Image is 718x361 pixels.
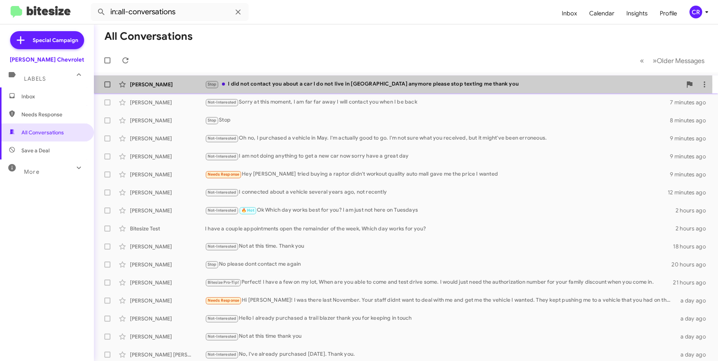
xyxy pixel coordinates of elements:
[673,279,712,286] div: 21 hours ago
[683,6,710,18] button: CR
[676,297,712,304] div: a day ago
[620,3,654,24] a: Insights
[635,53,649,68] button: Previous
[205,98,670,107] div: Sorry at this moment, I am far far away I will contact you when I be back
[21,147,50,154] span: Save a Deal
[676,207,712,214] div: 2 hours ago
[208,352,237,357] span: Not-Interested
[205,116,670,125] div: Stop
[130,117,205,124] div: [PERSON_NAME]
[10,56,84,63] div: [PERSON_NAME] Chevrolet
[33,36,78,44] span: Special Campaign
[130,315,205,322] div: [PERSON_NAME]
[130,171,205,178] div: [PERSON_NAME]
[208,118,217,123] span: Stop
[205,80,682,89] div: I did not contact you about a car I do not live in [GEOGRAPHIC_DATA] anymore please stop texting ...
[671,261,712,268] div: 20 hours ago
[208,244,237,249] span: Not-Interested
[657,57,704,65] span: Older Messages
[130,189,205,196] div: [PERSON_NAME]
[205,296,676,305] div: Hi [PERSON_NAME]! I was there last November. Your staff didnt want to deal with me and get me the...
[130,279,205,286] div: [PERSON_NAME]
[130,243,205,250] div: [PERSON_NAME]
[205,170,670,179] div: Hey [PERSON_NAME] tried buying a raptor didn't workout quality auto mall gave me the price I wanted
[130,99,205,106] div: [PERSON_NAME]
[130,333,205,340] div: [PERSON_NAME]
[208,136,237,141] span: Not-Interested
[205,332,676,341] div: Not at this time thank you
[676,315,712,322] div: a day ago
[640,56,644,65] span: «
[205,134,670,143] div: Oh no, I purchased a vehicle in May. I'm actually good to go. I'm not sure what you received, but...
[208,172,240,177] span: Needs Response
[205,206,676,215] div: Ok Which day works best for you? I am just not here on Tuesdays
[653,56,657,65] span: »
[205,260,671,269] div: No please dont contact me again
[21,129,64,136] span: All Conversations
[130,153,205,160] div: [PERSON_NAME]
[24,168,39,175] span: More
[24,75,46,82] span: Labels
[648,53,709,68] button: Next
[130,225,205,232] div: Bitesize Test
[689,6,702,18] div: CR
[208,100,237,105] span: Not-Interested
[21,111,85,118] span: Needs Response
[208,154,237,159] span: Not-Interested
[104,30,193,42] h1: All Conversations
[676,351,712,358] div: a day ago
[636,53,709,68] nav: Page navigation example
[208,190,237,195] span: Not-Interested
[676,225,712,232] div: 2 hours ago
[21,93,85,100] span: Inbox
[205,242,673,251] div: Not at this time. Thank you
[130,261,205,268] div: [PERSON_NAME]
[130,207,205,214] div: [PERSON_NAME]
[205,152,670,161] div: I am not doing anything to get a new car now sorry have a great day
[556,3,583,24] a: Inbox
[670,135,712,142] div: 9 minutes ago
[670,153,712,160] div: 9 minutes ago
[670,99,712,106] div: 7 minutes ago
[208,334,237,339] span: Not-Interested
[130,81,205,88] div: [PERSON_NAME]
[673,243,712,250] div: 18 hours ago
[208,82,217,87] span: Stop
[205,350,676,359] div: No, I've already purchased [DATE]. Thank you.
[241,208,254,213] span: 🔥 Hot
[208,298,240,303] span: Needs Response
[668,189,712,196] div: 12 minutes ago
[10,31,84,49] a: Special Campaign
[130,297,205,304] div: [PERSON_NAME]
[654,3,683,24] a: Profile
[205,188,668,197] div: I connected about a vehicle several years ago, not recently
[130,135,205,142] div: [PERSON_NAME]
[208,208,237,213] span: Not-Interested
[208,280,239,285] span: Bitesize Pro-Tip!
[205,278,673,287] div: Perfect! I have a few on my lot, When are you able to come and test drive some. I would just need...
[205,314,676,323] div: Hello I already purchased a trail blazer thank you for keeping in touch
[670,117,712,124] div: 8 minutes ago
[670,171,712,178] div: 9 minutes ago
[91,3,249,21] input: Search
[583,3,620,24] a: Calendar
[208,316,237,321] span: Not-Interested
[130,351,205,358] div: [PERSON_NAME] [PERSON_NAME]
[205,225,676,232] div: I have a couple appointments open the remainder of the week, Which day works for you?
[676,333,712,340] div: a day ago
[208,262,217,267] span: Stop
